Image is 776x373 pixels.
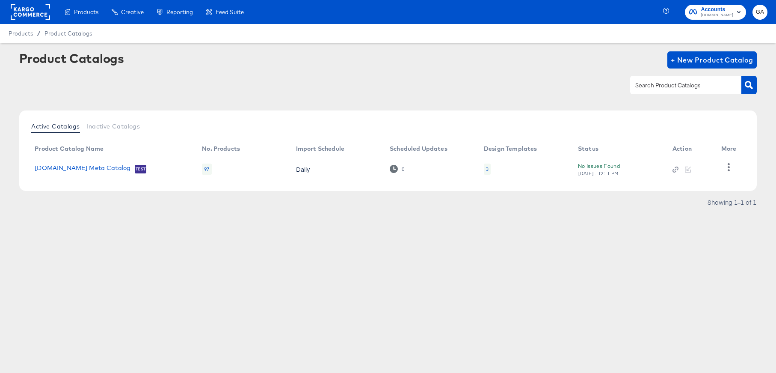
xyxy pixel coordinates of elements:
div: No. Products [202,145,240,152]
button: Accounts[DOMAIN_NAME] [685,5,746,20]
span: Active Catalogs [31,123,80,130]
button: + New Product Catalog [667,51,757,69]
a: [DOMAIN_NAME] Meta Catalog [35,164,130,173]
div: Import Schedule [296,145,344,152]
th: Status [571,142,666,156]
button: GA [752,5,767,20]
div: 0 [390,165,405,173]
span: / [33,30,44,37]
div: Scheduled Updates [390,145,447,152]
div: Product Catalog Name [35,145,104,152]
span: Inactive Catalogs [86,123,140,130]
th: More [714,142,747,156]
td: Daily [289,156,383,182]
div: Product Catalogs [19,51,124,65]
span: Products [9,30,33,37]
div: 3 [484,164,491,175]
div: 0 [401,166,405,172]
div: 97 [202,164,211,175]
div: 3 [486,166,489,173]
th: Action [666,142,714,156]
span: [DOMAIN_NAME] [701,12,733,19]
div: Showing 1–1 of 1 [707,199,757,205]
a: Product Catalogs [44,30,92,37]
span: Feed Suite [216,9,244,15]
div: Design Templates [484,145,537,152]
span: Accounts [701,5,733,14]
span: + New Product Catalog [671,54,753,66]
span: Products [74,9,98,15]
span: Test [135,166,146,173]
span: Reporting [166,9,193,15]
input: Search Product Catalogs [634,81,725,90]
span: Creative [121,9,144,15]
span: GA [756,7,764,17]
